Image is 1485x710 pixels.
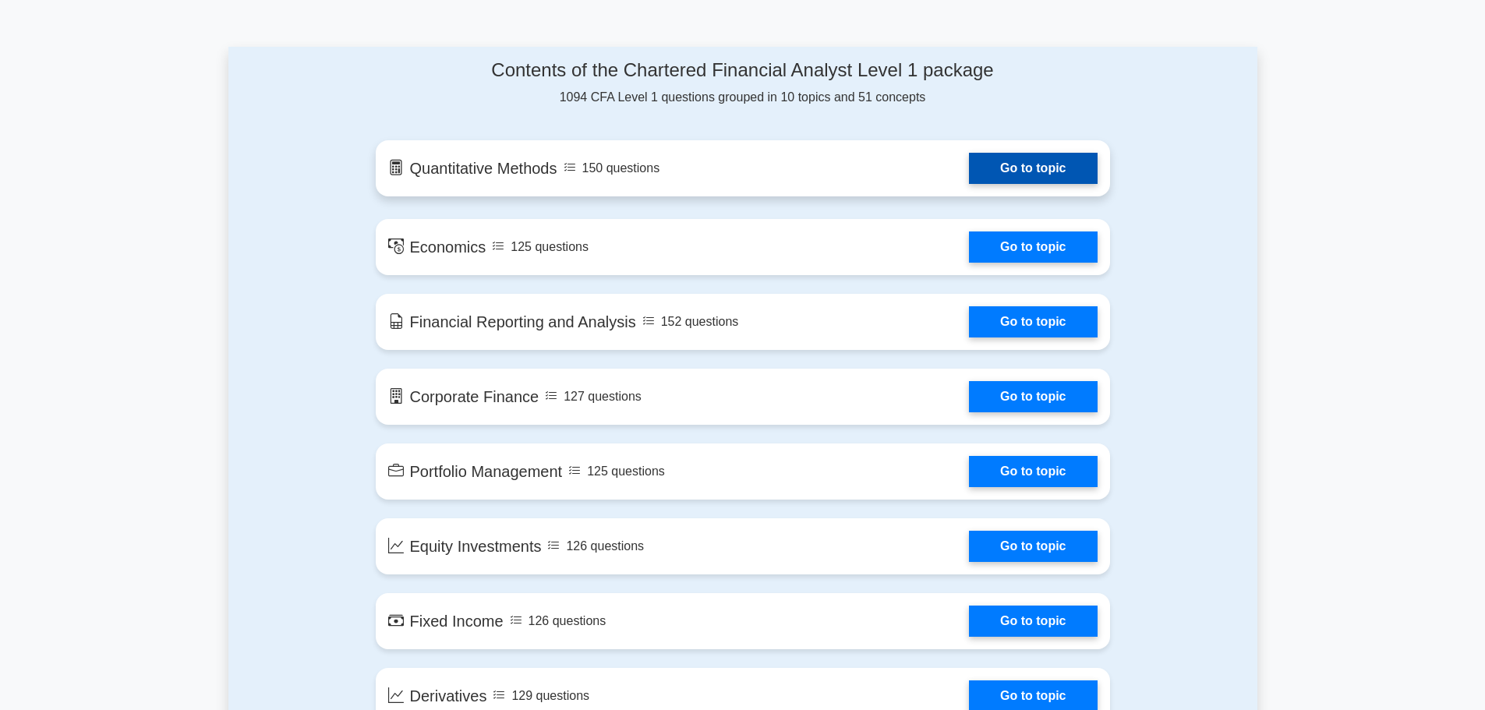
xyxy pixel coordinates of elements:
[969,153,1097,184] a: Go to topic
[969,381,1097,412] a: Go to topic
[969,606,1097,637] a: Go to topic
[969,531,1097,562] a: Go to topic
[969,231,1097,263] a: Go to topic
[969,306,1097,337] a: Go to topic
[376,59,1110,107] div: 1094 CFA Level 1 questions grouped in 10 topics and 51 concepts
[376,59,1110,82] h4: Contents of the Chartered Financial Analyst Level 1 package
[969,456,1097,487] a: Go to topic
